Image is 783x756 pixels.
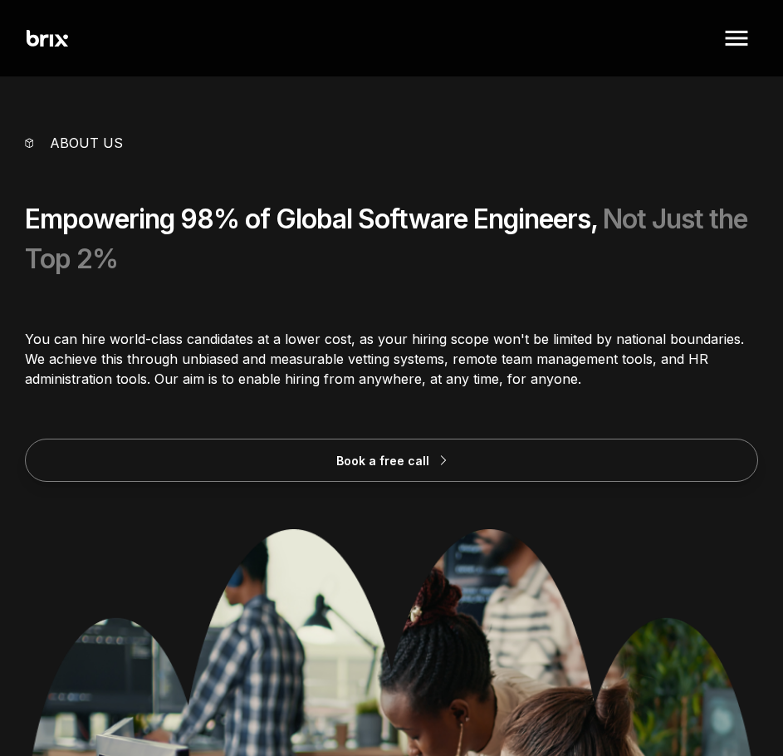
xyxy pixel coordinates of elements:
p: You can hire world-class candidates at a lower cost, as your hiring scope won't be limited by nat... [25,329,758,389]
img: Brix Logo [27,30,68,47]
button: Book a free call [25,439,758,482]
div: Empowering 98% of Global Software Engineers, [25,199,758,279]
img: vector [25,138,33,147]
p: About us [50,133,123,153]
